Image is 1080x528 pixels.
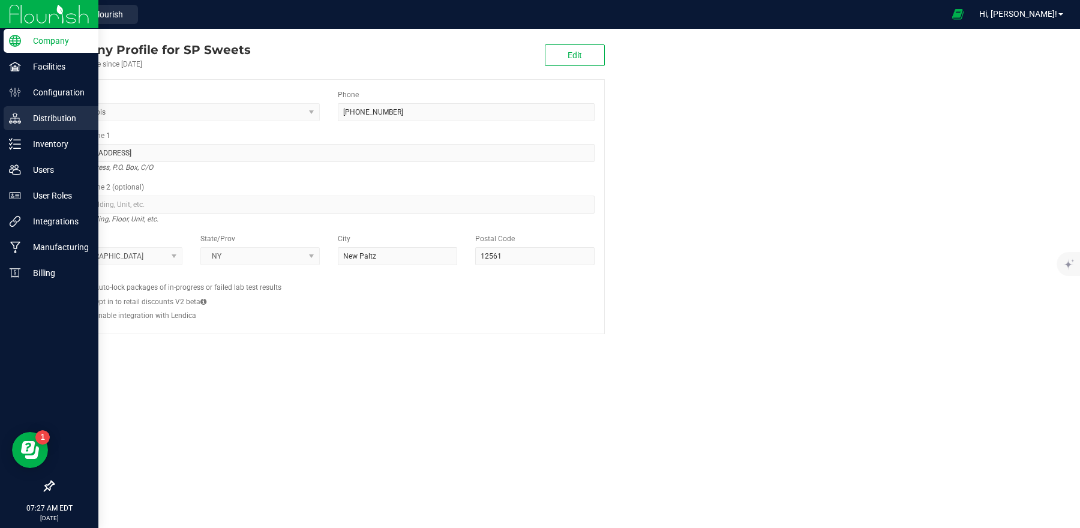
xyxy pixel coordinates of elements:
label: Opt in to retail discounts V2 beta [94,296,206,307]
label: Postal Code [475,233,515,244]
input: Suite, Building, Unit, etc. [63,196,595,214]
label: Address Line 2 (optional) [63,182,144,193]
input: Address [63,144,595,162]
span: Edit [568,50,582,60]
i: Street address, P.O. Box, C/O [63,160,153,175]
p: Company [21,34,93,48]
inline-svg: Manufacturing [9,241,21,253]
iframe: Resource center [12,432,48,468]
div: SP Sweets [53,41,251,59]
input: City [338,247,457,265]
h2: Configs [63,274,595,282]
p: Inventory [21,137,93,151]
input: Postal Code [475,247,595,265]
iframe: Resource center unread badge [35,430,50,445]
p: Configuration [21,85,93,100]
inline-svg: Company [9,35,21,47]
i: Suite, Building, Floor, Unit, etc. [63,212,158,226]
div: Account active since [DATE] [53,59,251,70]
inline-svg: Configuration [9,86,21,98]
p: 07:27 AM EDT [5,503,93,514]
p: Integrations [21,214,93,229]
p: Facilities [21,59,93,74]
inline-svg: User Roles [9,190,21,202]
p: Manufacturing [21,240,93,254]
input: (123) 456-7890 [338,103,595,121]
p: Distribution [21,111,93,125]
p: Billing [21,266,93,280]
span: Hi, [PERSON_NAME]! [979,9,1057,19]
inline-svg: Distribution [9,112,21,124]
button: Edit [545,44,605,66]
label: Auto-lock packages of in-progress or failed lab test results [94,282,281,293]
p: Users [21,163,93,177]
inline-svg: Billing [9,267,21,279]
label: City [338,233,350,244]
inline-svg: Facilities [9,61,21,73]
label: Enable integration with Lendica [94,310,196,321]
p: [DATE] [5,514,93,523]
span: Open Ecommerce Menu [944,2,971,26]
inline-svg: Users [9,164,21,176]
inline-svg: Integrations [9,215,21,227]
label: Phone [338,89,359,100]
p: User Roles [21,188,93,203]
label: State/Prov [200,233,235,244]
inline-svg: Inventory [9,138,21,150]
